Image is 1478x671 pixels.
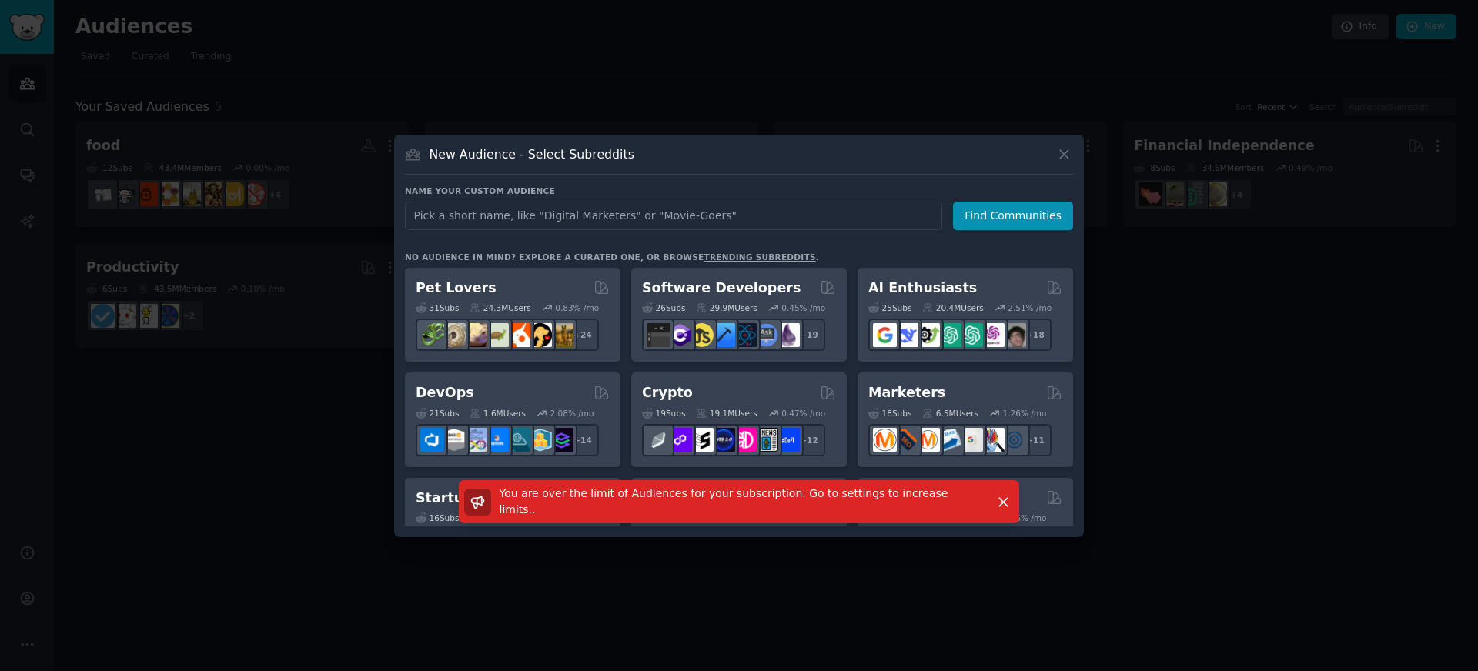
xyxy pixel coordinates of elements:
[733,323,757,347] img: reactnative
[1019,319,1052,351] div: + 18
[938,428,961,452] img: Emailmarketing
[776,323,800,347] img: elixir
[555,302,599,313] div: 0.83 % /mo
[868,408,911,419] div: 18 Sub s
[416,408,459,419] div: 21 Sub s
[938,323,961,347] img: chatgpt_promptDesign
[959,323,983,347] img: chatgpt_prompts_
[507,323,530,347] img: cockatiel
[485,323,509,347] img: turtle
[405,185,1073,196] h3: Name your custom audience
[953,202,1073,230] button: Find Communities
[550,408,594,419] div: 2.08 % /mo
[690,428,714,452] img: ethstaker
[668,323,692,347] img: csharp
[793,319,825,351] div: + 19
[647,323,670,347] img: software
[420,428,444,452] img: azuredevops
[528,428,552,452] img: aws_cdk
[868,279,977,298] h2: AI Enthusiasts
[416,383,474,402] h2: DevOps
[567,319,599,351] div: + 24
[442,428,466,452] img: AWS_Certified_Experts
[642,279,801,298] h2: Software Developers
[959,428,983,452] img: googleads
[704,252,815,262] a: trending subreddits
[754,323,778,347] img: AskComputerScience
[916,428,940,452] img: AskMarketing
[690,323,714,347] img: learnjavascript
[416,279,497,298] h2: Pet Lovers
[1003,408,1047,419] div: 1.26 % /mo
[711,428,735,452] img: web3
[420,323,444,347] img: herpetology
[754,428,778,452] img: CryptoNews
[1002,428,1026,452] img: OnlineMarketing
[981,428,1005,452] img: MarketingResearch
[873,428,897,452] img: content_marketing
[711,323,735,347] img: iOSProgramming
[894,323,918,347] img: DeepSeek
[668,428,692,452] img: 0xPolygon
[470,408,526,419] div: 1.6M Users
[916,323,940,347] img: AItoolsCatalog
[485,428,509,452] img: DevOpsLinks
[550,323,573,347] img: dogbreed
[507,428,530,452] img: platformengineering
[405,202,942,230] input: Pick a short name, like "Digital Marketers" or "Movie-Goers"
[696,302,757,313] div: 29.9M Users
[500,487,948,516] span: You are over the limit of Audiences for your subscription. Go to settings to increase limits. .
[567,424,599,456] div: + 14
[781,408,825,419] div: 0.47 % /mo
[528,323,552,347] img: PetAdvice
[1008,302,1052,313] div: 2.51 % /mo
[894,428,918,452] img: bigseo
[642,302,685,313] div: 26 Sub s
[642,383,693,402] h2: Crypto
[981,323,1005,347] img: OpenAIDev
[868,302,911,313] div: 25 Sub s
[873,323,897,347] img: GoogleGeminiAI
[868,383,945,402] h2: Marketers
[647,428,670,452] img: ethfinance
[550,428,573,452] img: PlatformEngineers
[416,302,459,313] div: 31 Sub s
[776,428,800,452] img: defi_
[405,252,819,262] div: No audience in mind? Explore a curated one, or browse .
[793,424,825,456] div: + 12
[463,428,487,452] img: Docker_DevOps
[733,428,757,452] img: defiblockchain
[781,302,825,313] div: 0.45 % /mo
[696,408,757,419] div: 19.1M Users
[463,323,487,347] img: leopardgeckos
[442,323,466,347] img: ballpython
[1002,323,1026,347] img: ArtificalIntelligence
[1019,424,1052,456] div: + 11
[642,408,685,419] div: 19 Sub s
[922,408,978,419] div: 6.5M Users
[470,302,530,313] div: 24.3M Users
[430,146,634,162] h3: New Audience - Select Subreddits
[922,302,983,313] div: 20.4M Users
